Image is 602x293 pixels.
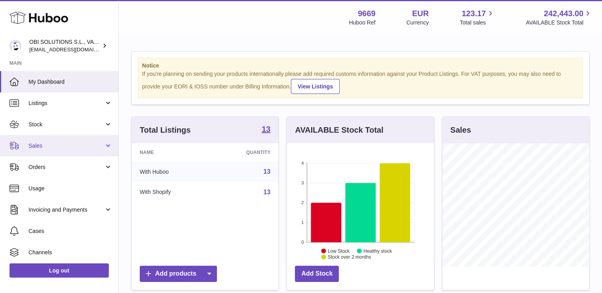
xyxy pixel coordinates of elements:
[526,8,593,26] a: 242,443.00 AVAILABLE Stock Total
[142,70,579,94] div: If you're planning on sending your products internationally please add required customs informati...
[328,248,350,254] text: Low Stock
[140,266,217,282] a: Add products
[460,8,495,26] a: 123.17 Total sales
[302,200,304,205] text: 2
[9,263,109,278] a: Log out
[9,40,21,52] img: hello@myobistore.com
[450,125,471,135] h3: Sales
[302,180,304,185] text: 3
[262,125,270,135] a: 13
[262,125,270,133] strong: 13
[406,19,429,26] div: Currency
[28,249,112,256] span: Channels
[264,189,271,195] a: 13
[28,185,112,192] span: Usage
[291,79,340,94] a: View Listings
[302,161,304,165] text: 4
[29,38,101,53] div: OBI SOLUTIONS S.L., VAT: B70911078
[28,78,112,86] span: My Dashboard
[358,8,376,19] strong: 9669
[328,254,371,260] text: Stock over 2 months
[302,220,304,225] text: 1
[132,162,211,182] td: With Huboo
[295,125,383,135] h3: AVAILABLE Stock Total
[363,248,392,254] text: Healthy stock
[132,182,211,203] td: With Shopify
[211,143,279,162] th: Quantity
[264,168,271,175] a: 13
[461,8,486,19] span: 123.17
[28,206,104,214] span: Invoicing and Payments
[29,46,116,53] span: [EMAIL_ADDRESS][DOMAIN_NAME]
[28,163,104,171] span: Orders
[412,8,429,19] strong: EUR
[28,227,112,235] span: Cases
[544,8,583,19] span: 242,443.00
[302,240,304,244] text: 0
[142,62,579,69] strong: Notice
[349,19,376,26] div: Huboo Ref
[526,19,593,26] span: AVAILABLE Stock Total
[132,143,211,162] th: Name
[28,121,104,128] span: Stock
[28,100,104,107] span: Listings
[295,266,339,282] a: Add Stock
[460,19,495,26] span: Total sales
[140,125,191,135] h3: Total Listings
[28,142,104,150] span: Sales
